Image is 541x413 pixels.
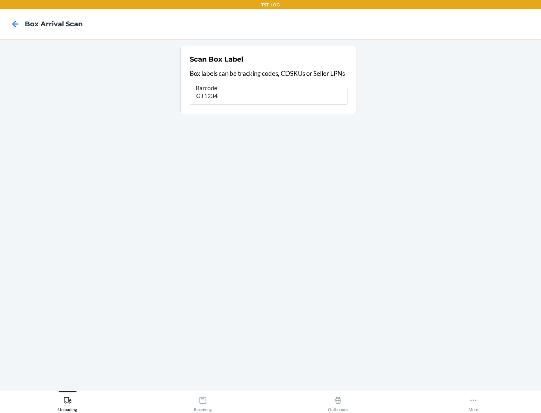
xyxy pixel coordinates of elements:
[406,391,541,412] button: More
[261,2,280,8] p: TST_LOG
[58,393,77,412] div: Unloading
[194,393,212,412] div: Receiving
[468,393,478,412] div: More
[270,391,406,412] button: Outbounds
[195,84,218,92] span: Barcode
[190,54,243,64] h2: Scan Box Label
[135,391,270,412] button: Receiving
[328,393,348,412] div: Outbounds
[190,87,348,105] input: Barcode
[190,69,348,78] p: Box labels can be tracking codes, CDSKUs or Seller LPNs
[25,19,83,29] h4: Box Arrival Scan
